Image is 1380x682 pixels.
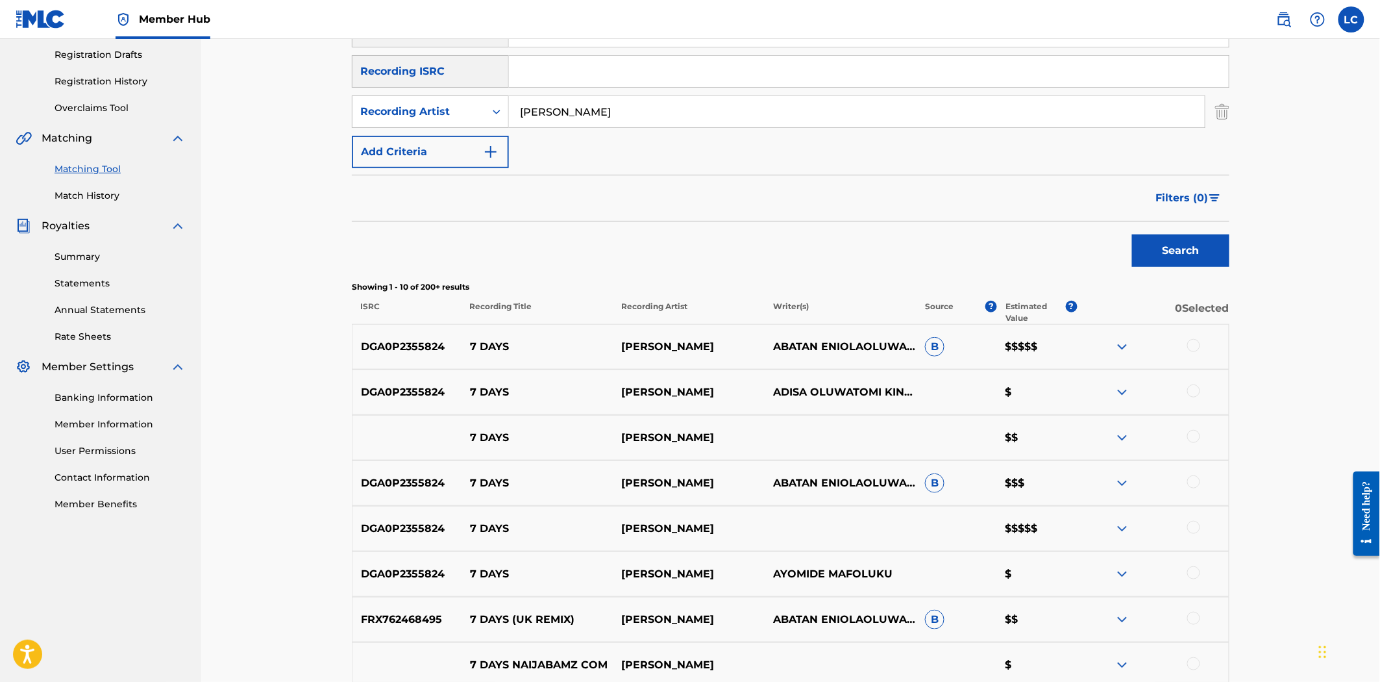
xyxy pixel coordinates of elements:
a: Contact Information [55,471,186,485]
p: [PERSON_NAME] [613,385,765,400]
p: [PERSON_NAME] [613,612,765,627]
img: MLC Logo [16,10,66,29]
p: $$ [997,612,1078,627]
p: [PERSON_NAME] [613,430,765,446]
img: expand [1115,612,1130,627]
p: DGA0P2355824 [352,385,462,400]
img: Matching [16,131,32,146]
a: Member Benefits [55,498,186,511]
img: search [1276,12,1292,27]
p: [PERSON_NAME] [613,657,765,673]
span: Filters ( 0 ) [1156,190,1209,206]
p: $$$$$ [997,339,1078,355]
p: 7 DAYS NAIJABAMZ COM [462,657,613,673]
p: $$$ [997,475,1078,491]
span: B [925,337,944,357]
img: Royalties [16,218,31,234]
span: Royalties [42,218,90,234]
a: Public Search [1271,6,1297,32]
div: Recording Artist [360,104,477,120]
iframe: Chat Widget [1315,620,1380,682]
p: Source [926,301,954,324]
img: expand [1115,475,1130,491]
img: 9d2ae6d4665cec9f34b9.svg [483,144,499,160]
a: Match History [55,189,186,203]
a: Summary [55,250,186,264]
p: AYOMIDE MAFOLUKU [765,566,917,582]
p: Recording Artist [613,301,765,324]
p: [PERSON_NAME] [613,521,765,537]
p: DGA0P2355824 [352,339,462,355]
p: 7 DAYS [462,385,613,400]
p: 7 DAYS [462,339,613,355]
a: Member Information [55,418,186,431]
p: ADISA OLUWATOMI KINGABATAN ENIOLAOLUWA OLUMIDE [765,385,917,400]
a: Overclaims Tool [55,101,186,115]
button: Search [1132,234,1229,267]
span: Matching [42,131,92,146]
button: Add Criteria [352,136,509,168]
p: 7 DAYS [462,430,613,446]
a: Registration Drafts [55,48,186,62]
img: help [1310,12,1325,27]
p: 7 DAYS [462,475,613,491]
img: expand [1115,430,1130,446]
p: DGA0P2355824 [352,521,462,537]
button: Filters (0) [1148,182,1229,214]
p: 7 DAYS [462,566,613,582]
p: 0 Selected [1078,301,1229,324]
p: [PERSON_NAME] [613,339,765,355]
a: User Permissions [55,444,186,458]
div: Help [1305,6,1331,32]
p: DGA0P2355824 [352,566,462,582]
p: DGA0P2355824 [352,475,462,491]
p: $$ [997,430,1078,446]
p: ABATAN ENIOLAOLUWA OLUMIDE, [PERSON_NAME], AYOMIDE MAFOLUKU [765,339,917,355]
img: expand [170,359,186,375]
img: expand [1115,339,1130,355]
img: Delete Criterion [1215,95,1229,128]
p: 7 DAYS [462,521,613,537]
a: Banking Information [55,391,186,405]
a: Matching Tool [55,162,186,176]
a: Annual Statements [55,303,186,317]
p: $ [997,566,1078,582]
span: Member Settings [42,359,134,375]
span: ? [1066,301,1078,312]
a: Registration History [55,75,186,88]
img: expand [1115,385,1130,400]
img: Member Settings [16,359,31,375]
p: [PERSON_NAME] [613,566,765,582]
span: Member Hub [139,12,210,27]
p: Showing 1 - 10 of 200+ results [352,281,1229,293]
span: ? [985,301,997,312]
p: Writer(s) [765,301,917,324]
p: Recording Title [461,301,613,324]
p: [PERSON_NAME] [613,475,765,491]
form: Search Form [352,15,1229,273]
span: B [925,610,944,629]
p: ABATAN ENIOLAOLUWA OLUMIDE, [PERSON_NAME] [765,612,917,627]
img: expand [170,131,186,146]
img: expand [1115,521,1130,537]
img: Top Rightsholder [116,12,131,27]
img: expand [170,218,186,234]
p: $ [997,657,1078,673]
p: $$$$$ [997,521,1078,537]
p: 7 DAYS (UK REMIX) [462,612,613,627]
a: Statements [55,277,186,290]
p: ABATAN ENIOLAOLUWA OLUMIDE, [PERSON_NAME] [765,475,917,491]
iframe: Resource Center [1344,462,1380,566]
img: filter [1209,194,1220,202]
p: FRX762468495 [352,612,462,627]
span: B [925,474,944,493]
p: Estimated Value [1005,301,1065,324]
img: expand [1115,657,1130,673]
p: ISRC [352,301,461,324]
div: Drag [1319,633,1327,672]
a: Rate Sheets [55,330,186,344]
p: $ [997,385,1078,400]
